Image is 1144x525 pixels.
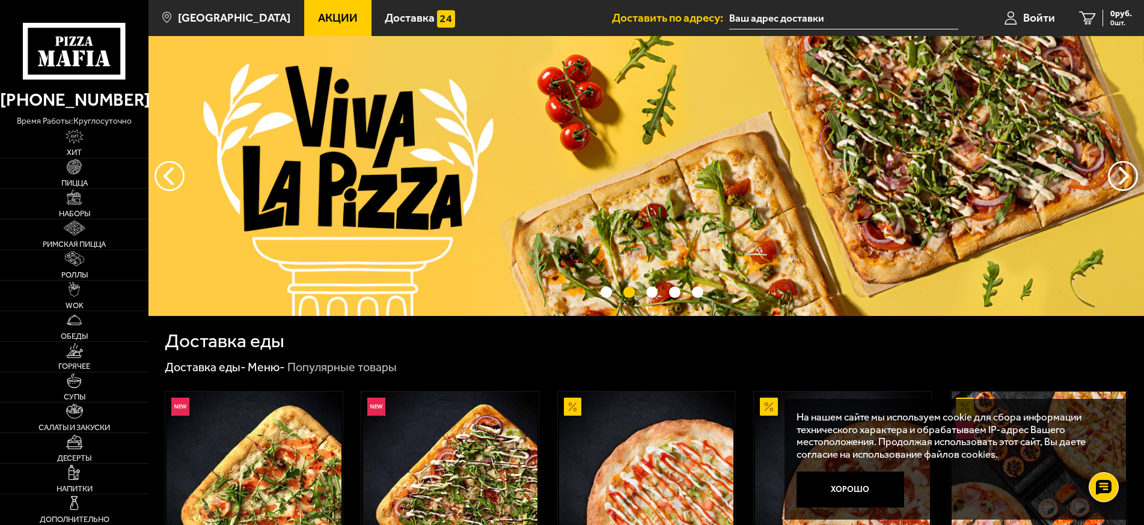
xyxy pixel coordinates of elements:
a: Меню- [248,360,285,374]
button: следующий [154,161,185,191]
img: Акционный [956,398,974,416]
button: точки переключения [623,287,635,298]
span: Супы [64,393,85,401]
span: Дополнительно [40,515,109,523]
span: [GEOGRAPHIC_DATA] [178,12,290,23]
h1: Доставка еды [165,332,284,351]
span: WOK [66,302,84,309]
span: Салаты и закуски [38,423,110,431]
input: Ваш адрес доставки [729,7,958,29]
span: Доставить по адресу: [612,12,729,23]
span: Римская пицца [43,240,106,248]
span: Войти [1023,12,1055,23]
span: Горячее [58,362,90,370]
span: Роллы [61,271,88,279]
button: точки переключения [669,287,681,298]
span: Хит [67,148,82,156]
span: 0 руб. [1110,10,1132,18]
img: Новинка [171,398,189,416]
img: Акционный [760,398,778,416]
span: Наборы [59,210,90,217]
button: точки переключения [646,287,658,298]
img: 15daf4d41897b9f0e9f617042186c801.svg [437,10,455,28]
span: Доставка [385,12,435,23]
button: точки переключения [692,287,703,298]
span: Десерты [57,454,91,462]
span: Акции [318,12,358,23]
p: На нашем сайте мы используем cookie для сбора информации технического характера и обрабатываем IP... [797,411,1109,460]
span: 0 шт. [1110,19,1132,26]
img: Акционный [564,398,582,416]
span: Обеды [61,332,88,340]
button: предыдущий [1108,161,1138,191]
a: Доставка еды- [165,360,246,374]
div: Популярные товары [287,360,397,375]
span: Пицца [61,179,88,187]
button: точки переключения [601,287,612,298]
img: Новинка [367,398,385,416]
button: Хорошо [797,472,904,507]
span: Напитки [57,485,93,493]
